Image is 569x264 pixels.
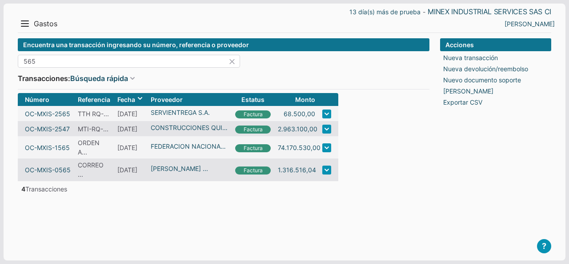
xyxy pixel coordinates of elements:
a: Exportar CSV [443,97,482,107]
a: Búsqueda rápida [70,73,128,84]
th: Referencia [74,93,114,106]
span: - [423,9,425,15]
th: Estatus [232,93,274,106]
div: Transacciones: [18,71,429,85]
a: FEDERACION NACIONAL... [151,142,228,151]
a: MINEX INDUSTRIAL SERVICES SAS CI [428,7,551,16]
i: Factura [235,167,271,175]
div: Encuentra una transacción ingresando su número, referencia o proveedor [18,38,429,51]
a: 13 día(s) más de prueba [349,7,421,16]
a: OC-MXIS-1565 [25,143,70,152]
td: [DATE] [114,136,147,158]
td: [DATE] [114,158,147,181]
th: Monto [274,93,319,106]
button: ? [537,239,551,253]
a: [PERSON_NAME] ... [151,164,228,173]
span: 4 [21,185,25,193]
a: 1.316.516,04 [278,165,316,175]
td: ORDEN ABIERTA [74,136,114,158]
a: OC-MXIS-2565 [25,109,70,118]
i: Factura [235,110,271,118]
a: OC-MXIS-2547 [25,124,70,134]
td: TTH RQ-1546 [74,106,114,121]
a: [PERSON_NAME] [443,86,493,96]
td: CORREO ELECTRONICO [74,158,114,181]
th: Proveedor [147,93,232,106]
a: OC-MXIS-0565 [25,165,71,175]
div: Transacciones [18,184,67,193]
i: Factura [235,144,271,152]
a: 68.500,00 [284,109,315,118]
a: CONSTRUCCIONES QUIR... [151,123,228,132]
td: [DATE] [114,106,147,121]
a: 2.963.100,00 [278,124,317,134]
button: Menu [18,16,32,31]
a: Nueva transacción [443,53,498,62]
th: Fecha [114,93,147,106]
a: Nueva devolución/reembolso [443,64,528,73]
div: Acciones [440,38,551,51]
a: ALEJANDRA RAMIREZ RAMIREZ [505,19,555,28]
td: [DATE] [114,121,147,136]
a: 74.170.530,00 [278,143,321,152]
span: Gastos [34,19,57,28]
td: MTI-RQ-1565 [74,121,114,136]
a: Nuevo documento soporte [443,75,521,85]
input: Presiona enter para buscar [18,55,240,68]
th: Número [18,93,74,106]
a: SERVIENTREGA S.A. [151,108,228,117]
i: Factura [235,126,271,134]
